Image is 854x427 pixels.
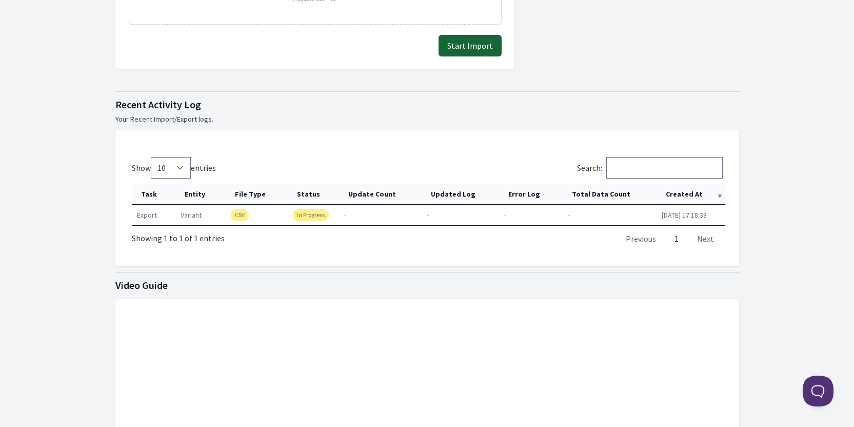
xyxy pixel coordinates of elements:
td: - [563,205,657,225]
th: Error Log [499,184,563,205]
div: Showing 1 to 1 of 1 entries [132,226,225,244]
p: Your Recent Import/Export logs. [115,114,739,124]
iframe: Toggle Customer Support [803,376,833,406]
th: Created At: activate to sort column ascending [657,184,725,205]
label: Search: [577,163,723,173]
span: - [504,210,506,220]
td: [DATE] 17:18:33 [657,205,725,225]
td: export [132,205,175,225]
span: In Progress [293,209,329,221]
label: Show entries [132,163,216,173]
h1: Video Guide [115,278,739,293]
h1: Recent Activity Log [115,98,739,112]
a: Next [697,234,714,244]
select: Showentries [151,157,191,179]
th: Status [288,184,339,205]
input: Search: [606,157,723,179]
a: 1 [674,234,679,244]
th: Update Count [339,184,422,205]
button: Start Import [439,35,502,56]
th: Task [132,184,175,205]
span: - [427,210,429,220]
th: Updated Log [422,184,499,205]
th: File Type [226,184,288,205]
span: CSV [231,209,249,221]
a: Previous [626,234,656,244]
th: Entity [175,184,226,205]
td: variant [175,205,226,225]
th: Total Data Count [563,184,657,205]
td: - [339,205,422,225]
